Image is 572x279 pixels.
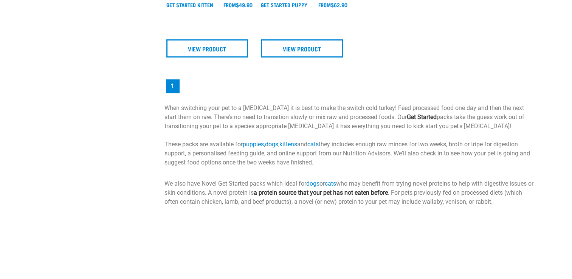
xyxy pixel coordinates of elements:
p: We also have Novel Get Started packs which ideal for or who may benefit from trying novel protein... [164,179,534,206]
a: dogs [265,141,278,148]
a: kittens [279,141,297,148]
a: cats [325,180,336,187]
a: puppies [243,141,264,148]
span: FROM [223,3,236,6]
a: dogs [306,180,319,187]
a: View Product [261,39,343,57]
a: cats [307,141,319,148]
nav: pagination [164,78,534,95]
a: View Product [166,39,248,57]
strong: a protein source that your pet has not eaten before [254,189,388,196]
div: $62.90 [318,2,347,8]
strong: Get Started [407,113,437,121]
span: FROM [318,3,331,6]
a: Get Started Kitten [166,3,213,6]
a: Page 1 [166,79,180,93]
p: When switching your pet to a [MEDICAL_DATA] it is best to make the switch cold turkey! Feed proce... [164,104,534,167]
a: Get Started Puppy [261,3,307,6]
div: $49.90 [223,2,253,8]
